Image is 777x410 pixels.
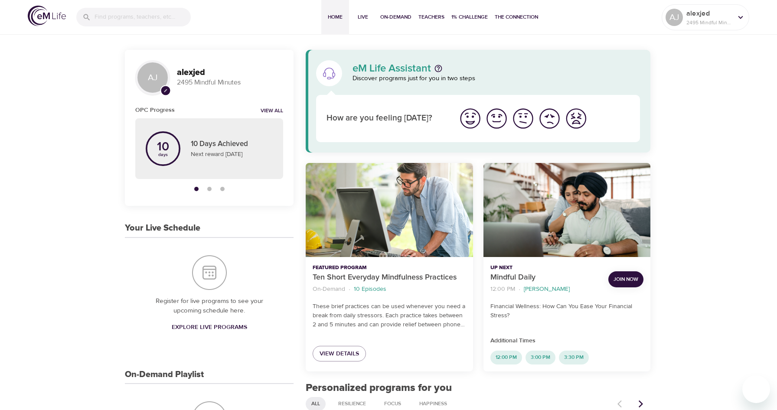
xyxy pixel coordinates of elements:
img: good [485,107,509,130]
h3: Your Live Schedule [125,223,200,233]
p: Register for live programs to see your upcoming schedule here. [142,296,276,316]
p: 12:00 PM [490,285,515,294]
span: Happiness [414,400,452,407]
span: Home [325,13,346,22]
img: bad [538,107,562,130]
h3: On-Demand Playlist [125,370,204,380]
span: 12:00 PM [490,354,522,361]
p: Up Next [490,264,601,272]
li: · [519,283,520,295]
span: 1% Challenge [451,13,488,22]
p: Mindful Daily [490,272,601,283]
nav: breadcrumb [313,283,466,295]
div: 3:30 PM [559,351,589,364]
p: days [157,153,169,156]
p: 10 [157,141,169,153]
span: Teachers [418,13,444,22]
img: Your Live Schedule [192,255,227,290]
img: eM Life Assistant [322,66,336,80]
span: Focus [379,400,406,407]
input: Find programs, teachers, etc... [95,8,191,26]
img: worst [564,107,588,130]
p: alexjed [686,8,732,19]
h2: Personalized programs for you [306,382,650,394]
button: I'm feeling great [457,105,483,132]
p: Featured Program [313,264,466,272]
div: 12:00 PM [490,351,522,364]
p: On-Demand [313,285,345,294]
span: 3:00 PM [526,354,555,361]
a: Explore Live Programs [168,319,251,335]
a: View Details [313,346,366,362]
button: I'm feeling bad [536,105,563,132]
p: 2495 Mindful Minutes [686,19,732,26]
span: Resilience [333,400,371,407]
button: Ten Short Everyday Mindfulness Practices [306,163,473,257]
span: The Connection [495,13,538,22]
button: Mindful Daily [483,163,650,257]
p: Ten Short Everyday Mindfulness Practices [313,272,466,283]
p: Discover programs just for you in two steps [353,74,640,84]
p: 10 Days Achieved [191,139,273,150]
p: Financial Wellness: How Can You Ease Your Financial Stress? [490,302,643,320]
h6: OPC Progress [135,105,175,115]
h3: alexjed [177,68,283,78]
p: [PERSON_NAME] [524,285,570,294]
p: 10 Episodes [354,285,386,294]
div: AJ [135,60,170,95]
p: Next reward [DATE] [191,150,273,159]
span: All [306,400,325,407]
span: View Details [320,348,359,359]
a: View all notifications [261,107,283,115]
span: 3:30 PM [559,354,589,361]
p: How are you feeling [DATE]? [326,112,447,125]
p: eM Life Assistant [353,63,431,74]
button: Join Now [608,271,643,287]
iframe: Button to launch messaging window [742,375,770,403]
img: ok [511,107,535,130]
p: 2495 Mindful Minutes [177,78,283,88]
span: Join Now [614,275,638,284]
p: Additional Times [490,336,643,345]
span: Live [353,13,373,22]
nav: breadcrumb [490,283,601,295]
span: Explore Live Programs [172,322,247,333]
img: logo [28,6,66,26]
p: These brief practices can be used whenever you need a break from daily stressors. Each practice t... [313,302,466,329]
div: AJ [666,9,683,26]
button: I'm feeling good [483,105,510,132]
img: great [458,107,482,130]
button: I'm feeling ok [510,105,536,132]
div: 3:00 PM [526,351,555,364]
li: · [349,283,350,295]
button: I'm feeling worst [563,105,589,132]
span: On-Demand [380,13,411,22]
